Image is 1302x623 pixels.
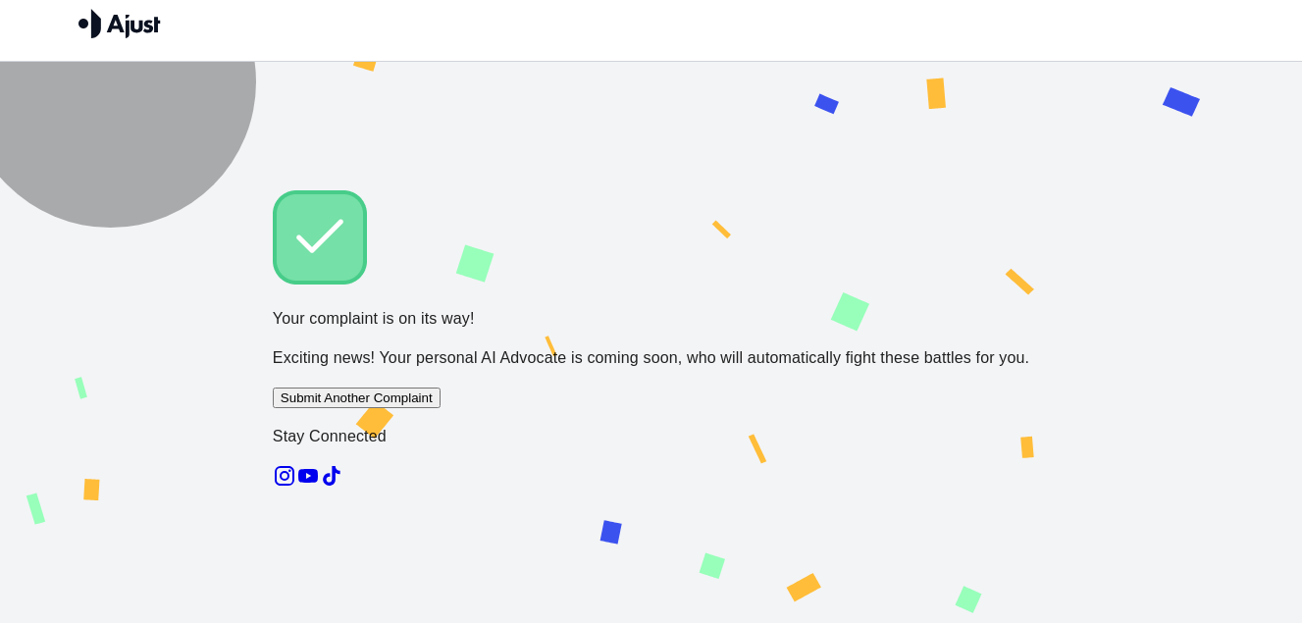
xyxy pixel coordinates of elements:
p: Stay Connected [273,425,1029,448]
p: Exciting news! Your personal AI Advocate is coming soon, who will automatically fight these battl... [273,346,1029,370]
img: Check! [273,190,367,285]
img: Ajust [78,9,161,38]
p: Your complaint is on its way! [273,307,1029,331]
button: Submit Another Complaint [273,388,441,408]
